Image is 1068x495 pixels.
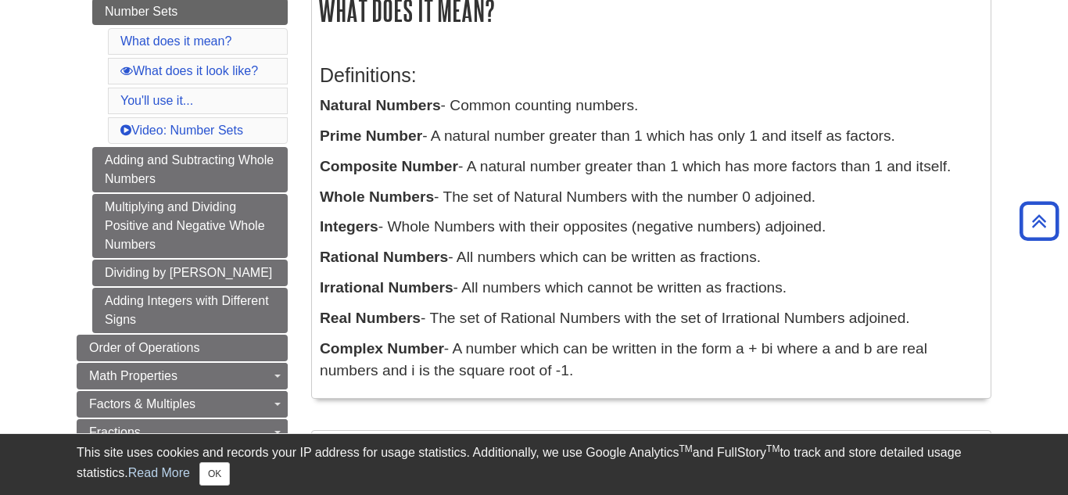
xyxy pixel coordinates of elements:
[128,466,190,479] a: Read More
[320,310,421,326] b: Real Numbers
[320,279,453,296] b: Irrational Numbers
[77,335,288,361] a: Order of Operations
[77,391,288,418] a: Factors & Multiples
[320,97,441,113] b: Natural Numbers
[679,443,692,454] sup: TM
[92,288,288,333] a: Adding Integers with Different Signs
[92,260,288,286] a: Dividing by [PERSON_NAME]
[320,64,983,87] h3: Definitions:
[320,249,448,265] b: Rational Numbers
[320,125,983,148] p: - A natural number greater than 1 which has only 1 and itself as factors.
[89,369,177,382] span: Math Properties
[320,246,983,269] p: - All numbers which can be written as fractions.
[320,156,983,178] p: - A natural number greater than 1 which has more factors than 1 and itself.
[89,425,141,439] span: Fractions
[77,419,288,446] a: Fractions
[320,188,434,205] b: Whole Numbers
[312,431,991,475] h2: What does it look like?
[199,462,230,486] button: Close
[320,277,983,300] p: - All numbers which cannot be written as fractions.
[77,363,288,389] a: Math Properties
[120,94,193,107] a: You'll use it...
[320,158,458,174] b: Composite Number
[320,186,983,209] p: - The set of Natural Numbers with the number 0 adjoined.
[320,307,983,330] p: - The set of Rational Numbers with the set of Irrational Numbers adjoined.
[320,340,444,357] b: Complex Number
[89,341,199,354] span: Order of Operations
[92,194,288,258] a: Multiplying and Dividing Positive and Negative Whole Numbers
[320,95,983,117] p: - Common counting numbers.
[766,443,779,454] sup: TM
[320,218,378,235] b: Integers
[77,443,991,486] div: This site uses cookies and records your IP address for usage statistics. Additionally, we use Goo...
[1014,210,1064,231] a: Back to Top
[120,124,243,137] a: Video: Number Sets
[320,127,422,144] b: Prime Number
[320,216,983,239] p: - Whole Numbers with their opposites (negative numbers) adjoined.
[120,34,231,48] a: What does it mean?
[92,147,288,192] a: Adding and Subtracting Whole Numbers
[120,64,258,77] a: What does it look like?
[320,338,983,383] p: - A number which can be written in the form a + bi where a and b are real numbers and i is the sq...
[89,397,195,411] span: Factors & Multiples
